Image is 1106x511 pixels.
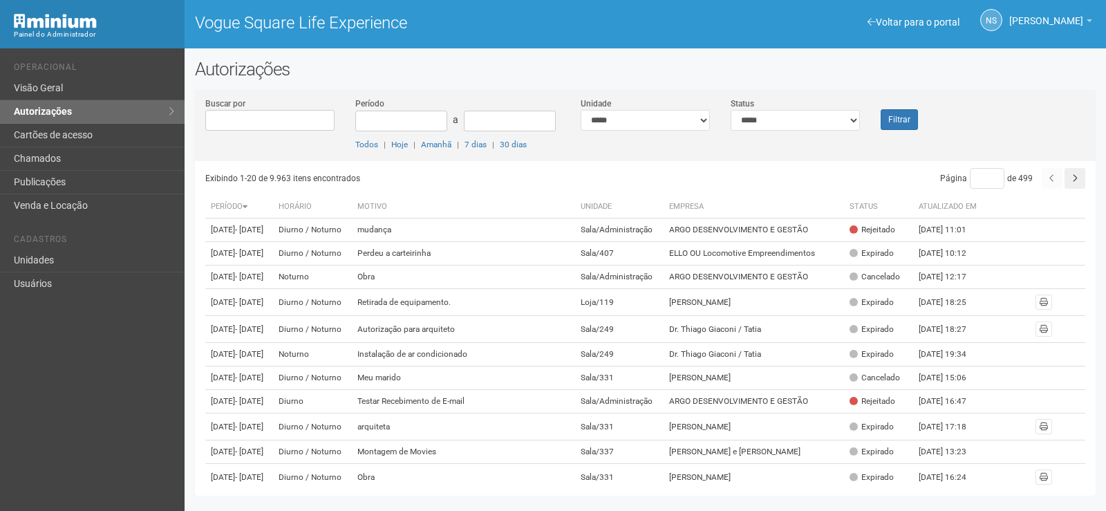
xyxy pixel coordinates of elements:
[235,472,263,482] span: - [DATE]
[664,440,845,464] td: [PERSON_NAME] e [PERSON_NAME]
[205,414,273,440] td: [DATE]
[465,140,487,149] a: 7 dias
[421,140,451,149] a: Amanhã
[1009,17,1092,28] a: [PERSON_NAME]
[940,174,1033,183] span: Página de 499
[235,297,263,307] span: - [DATE]
[731,97,754,110] label: Status
[235,349,263,359] span: - [DATE]
[273,196,352,219] th: Horário
[575,196,664,219] th: Unidade
[1009,2,1083,26] span: Nicolle Silva
[235,422,263,431] span: - [DATE]
[575,289,664,316] td: Loja/119
[14,62,174,77] li: Operacional
[352,219,574,242] td: mudança
[913,196,989,219] th: Atualizado em
[575,464,664,491] td: Sala/331
[664,289,845,316] td: [PERSON_NAME]
[352,343,574,366] td: Instalação de ar condicionado
[664,464,845,491] td: [PERSON_NAME]
[14,234,174,249] li: Cadastros
[664,266,845,289] td: ARGO DESENVOLVIMENTO E GESTÃO
[913,242,989,266] td: [DATE] 10:12
[352,196,574,219] th: Motivo
[352,390,574,414] td: Testar Recebimento de E-mail
[850,324,894,335] div: Expirado
[352,289,574,316] td: Retirada de equipamento.
[664,366,845,390] td: [PERSON_NAME]
[913,343,989,366] td: [DATE] 19:34
[913,464,989,491] td: [DATE] 16:24
[273,464,352,491] td: Diurno / Noturno
[235,373,263,382] span: - [DATE]
[850,349,894,360] div: Expirado
[575,414,664,440] td: Sala/331
[235,272,263,281] span: - [DATE]
[14,14,97,28] img: Minium
[391,140,408,149] a: Hoje
[205,168,647,189] div: Exibindo 1-20 de 9.963 itens encontrados
[913,316,989,343] td: [DATE] 18:27
[457,140,459,149] span: |
[850,421,894,433] div: Expirado
[492,140,494,149] span: |
[273,390,352,414] td: Diurno
[273,266,352,289] td: Noturno
[913,366,989,390] td: [DATE] 15:06
[205,316,273,343] td: [DATE]
[384,140,386,149] span: |
[844,196,913,219] th: Status
[868,17,959,28] a: Voltar para o portal
[273,242,352,266] td: Diurno / Noturno
[273,219,352,242] td: Diurno / Noturno
[850,446,894,458] div: Expirado
[575,266,664,289] td: Sala/Administração
[664,390,845,414] td: ARGO DESENVOLVIMENTO E GESTÃO
[352,266,574,289] td: Obra
[850,271,900,283] div: Cancelado
[352,464,574,491] td: Obra
[980,9,1002,31] a: NS
[205,242,273,266] td: [DATE]
[273,343,352,366] td: Noturno
[913,219,989,242] td: [DATE] 11:01
[575,316,664,343] td: Sala/249
[235,248,263,258] span: - [DATE]
[205,219,273,242] td: [DATE]
[913,414,989,440] td: [DATE] 17:18
[205,440,273,464] td: [DATE]
[205,289,273,316] td: [DATE]
[205,366,273,390] td: [DATE]
[273,440,352,464] td: Diurno / Noturno
[14,28,174,41] div: Painel do Administrador
[575,242,664,266] td: Sala/407
[850,248,894,259] div: Expirado
[273,414,352,440] td: Diurno / Noturno
[664,219,845,242] td: ARGO DESENVOLVIMENTO E GESTÃO
[850,472,894,483] div: Expirado
[881,109,918,130] button: Filtrar
[575,219,664,242] td: Sala/Administração
[235,447,263,456] span: - [DATE]
[273,289,352,316] td: Diurno / Noturno
[195,59,1096,80] h2: Autorizações
[273,316,352,343] td: Diurno / Noturno
[575,440,664,464] td: Sala/337
[850,372,900,384] div: Cancelado
[913,440,989,464] td: [DATE] 13:23
[581,97,611,110] label: Unidade
[500,140,527,149] a: 30 dias
[205,97,245,110] label: Buscar por
[664,343,845,366] td: Dr. Thiago Giaconi / Tatia
[913,390,989,414] td: [DATE] 16:47
[352,414,574,440] td: arquiteta
[913,266,989,289] td: [DATE] 12:17
[850,297,894,308] div: Expirado
[205,266,273,289] td: [DATE]
[352,366,574,390] td: Meu marido
[850,224,895,236] div: Rejeitado
[413,140,415,149] span: |
[195,14,635,32] h1: Vogue Square Life Experience
[913,289,989,316] td: [DATE] 18:25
